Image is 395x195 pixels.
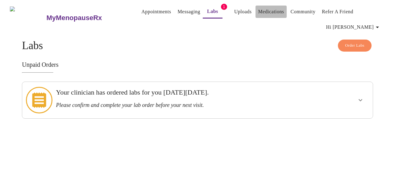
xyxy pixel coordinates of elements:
a: Labs [207,7,218,16]
a: Uploads [234,7,252,16]
a: Appointments [141,7,171,16]
h3: MyMenopauseRx [47,14,102,22]
button: Labs [203,5,222,19]
button: show more [353,93,368,108]
a: Messaging [177,7,200,16]
span: Hi [PERSON_NAME] [326,23,381,32]
a: Community [291,7,316,16]
h3: Please confirm and complete your lab order before your next visit. [56,102,305,108]
h3: Your clinician has ordered labs for you [DATE][DATE]. [56,88,305,96]
button: Refer a Friend [319,6,356,18]
button: Messaging [175,6,202,18]
a: MyMenopauseRx [46,7,127,29]
button: Order Labs [338,40,372,52]
span: 1 [221,4,227,10]
h4: Labs [22,40,373,52]
span: Order Labs [345,42,364,49]
button: Community [288,6,318,18]
a: Refer a Friend [322,7,353,16]
h3: Unpaid Orders [22,61,373,68]
button: Uploads [232,6,254,18]
button: Medications [256,6,286,18]
button: Hi [PERSON_NAME] [324,21,384,33]
a: Medications [258,7,284,16]
button: Appointments [139,6,173,18]
img: MyMenopauseRx Logo [10,6,46,30]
